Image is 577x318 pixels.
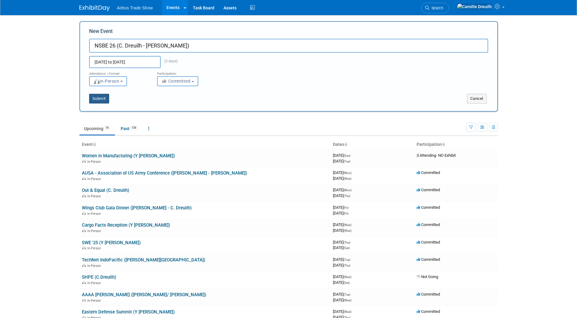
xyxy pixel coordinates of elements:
[82,170,247,176] a: AUSA - Association of US Army Conference ([PERSON_NAME] - [PERSON_NAME])
[79,123,115,134] a: Upcoming16
[344,264,350,267] span: (Thu)
[79,139,330,150] th: Event
[79,5,110,11] img: ExhibitDay
[87,212,103,216] span: In-Person
[344,212,348,215] span: (Fri)
[87,246,103,250] span: In-Person
[414,139,498,150] th: Participation
[89,39,488,53] input: Name of Trade Show / Conference
[82,188,129,193] a: Out & Equal (C. Dreuilh)
[161,79,191,84] span: Committed
[344,194,350,198] span: (Thu)
[87,160,103,164] span: In-Person
[333,159,350,163] span: [DATE]
[417,205,440,210] span: Committed
[82,309,175,315] a: Eastern Defense Summit (Y [PERSON_NAME])
[87,281,103,285] span: In-Person
[82,177,86,180] img: In-Person Event
[417,222,440,227] span: Committed
[82,274,116,280] a: SHPE (C.Dreuilh)
[344,171,351,175] span: (Mon)
[344,241,350,244] span: (Thu)
[87,229,103,233] span: In-Person
[82,299,86,302] img: In-Person Event
[82,160,86,163] img: In-Person Event
[344,310,351,313] span: (Wed)
[82,222,170,228] a: Cargo Facts Reception (Y [PERSON_NAME])
[333,280,350,285] span: [DATE]
[333,222,353,227] span: [DATE]
[89,68,148,76] div: Attendance / Format:
[417,188,440,192] span: Committed
[351,257,352,262] span: -
[351,240,352,244] span: -
[82,229,86,232] img: In-Person Event
[82,246,86,249] img: In-Person Event
[330,139,414,150] th: Dates
[417,292,440,297] span: Committed
[333,245,350,250] span: [DATE]
[417,274,438,279] span: Not Going
[333,292,352,297] span: [DATE]
[161,59,178,63] span: (2 days)
[82,281,86,284] img: In-Person Event
[467,94,487,103] button: Cancel
[344,246,350,250] span: (Sat)
[344,258,350,261] span: (Tue)
[93,142,96,147] a: Sort by Event Name
[87,177,103,181] span: In-Person
[344,229,351,232] span: (Wed)
[333,205,350,210] span: [DATE]
[82,212,86,215] img: In-Person Event
[333,211,348,215] span: [DATE]
[116,123,143,134] a: Past126
[344,281,350,284] span: (Sat)
[333,274,353,279] span: [DATE]
[89,56,161,68] input: Start Date - End Date
[351,153,352,158] span: -
[87,299,103,303] span: In-Person
[344,206,348,209] span: (Fri)
[89,94,109,103] button: Submit
[82,257,205,263] a: TechNet IndoPacific ([PERSON_NAME][GEOGRAPHIC_DATA])
[457,3,492,10] img: Camille Dreuilh
[417,153,456,158] span: Attending- NO Exhibit
[82,153,175,159] a: Women in Manufacturing (Y [PERSON_NAME])
[333,193,350,198] span: [DATE]
[333,240,352,244] span: [DATE]
[333,263,350,267] span: [DATE]
[82,292,206,297] a: AAAA [PERSON_NAME] ([PERSON_NAME]/ [PERSON_NAME])
[344,275,351,279] span: (Wed)
[104,126,110,130] span: 16
[344,177,351,180] span: (Wed)
[429,6,443,10] span: Search
[130,126,138,130] span: 126
[344,299,351,302] span: (Wed)
[157,76,198,86] button: Committed
[344,160,350,163] span: (Tue)
[344,154,350,157] span: (Sun)
[117,5,153,10] span: Airbus Trade Show
[89,76,127,86] button: In-Person
[344,293,350,296] span: (Tue)
[351,292,352,297] span: -
[87,264,103,268] span: In-Person
[82,194,86,197] img: In-Person Event
[344,223,351,227] span: (Wed)
[344,189,351,192] span: (Mon)
[89,28,113,37] label: New Event
[417,309,440,314] span: Committed
[352,222,353,227] span: -
[333,257,352,262] span: [DATE]
[333,188,353,192] span: [DATE]
[333,153,352,158] span: [DATE]
[352,309,353,314] span: -
[93,79,119,84] span: In-Person
[333,298,351,302] span: [DATE]
[417,257,440,262] span: Committed
[349,205,350,210] span: -
[333,176,351,181] span: [DATE]
[82,205,192,211] a: Wings Club Gala Dinner ([PERSON_NAME] - C. Dreuilh)
[442,142,445,147] a: Sort by Participation Type
[417,170,440,175] span: Committed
